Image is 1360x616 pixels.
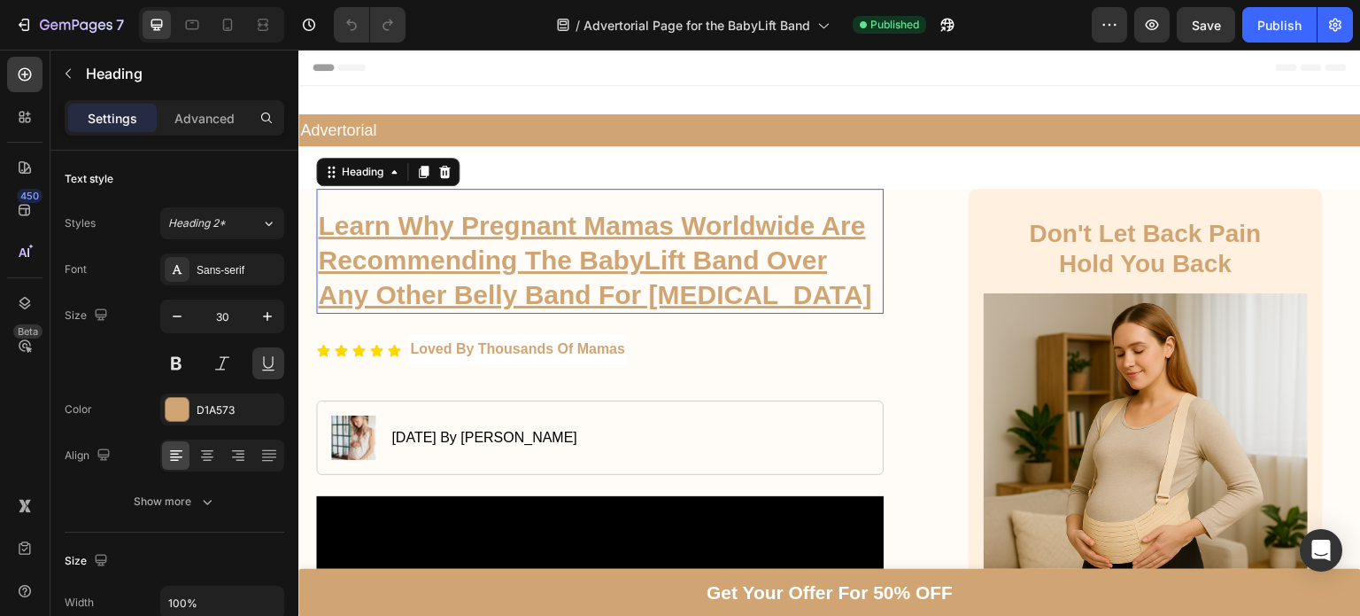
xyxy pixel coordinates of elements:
[583,16,810,35] span: Advertorial Page for the BabyLift Band
[1242,7,1317,43] button: Publish
[1257,16,1302,35] div: Publish
[18,157,585,264] h1: Rich Text Editor. Editing area: main
[93,379,279,398] p: [DATE] By [PERSON_NAME]
[86,63,277,84] p: Heading
[1177,7,1235,43] button: Save
[65,486,284,518] button: Show more
[65,215,96,231] div: Styles
[65,261,87,277] div: Font
[174,109,235,128] p: Advanced
[17,189,42,203] div: 450
[870,17,919,33] span: Published
[1192,18,1221,33] span: Save
[116,14,124,35] p: 7
[33,366,77,410] img: gempages_523423371124278516-bc6774bc-9952-42b0-8363-65960496bd3e.png
[1300,529,1342,572] div: Open Intercom Messenger
[65,171,113,187] div: Text style
[168,215,226,231] span: Heading 2*
[197,262,280,278] div: Sans-serif
[65,402,92,417] div: Color
[197,402,280,418] div: D1A573
[134,493,216,511] div: Show more
[19,159,583,262] p: Learn Why Pregnant Mamas Worldwide Are Recommending The BabyLift Band Over Any Other Belly Band F...
[708,168,986,230] h2: Don't Let Back Pain Hold You Back
[160,207,284,239] button: Heading 2*
[334,7,406,43] div: Undo/Redo
[88,109,137,128] p: Settings
[13,324,42,339] div: Beta
[685,244,1009,568] img: gempages_523423371124278516-b34b6984-0527-470e-ade1-990894d19d2e.png
[40,114,89,130] div: Heading
[298,50,1360,616] iframe: Design area
[65,304,112,328] div: Size
[65,444,114,468] div: Align
[112,287,327,313] p: Loved By Thousands Of Mamas
[576,16,580,35] span: /
[65,550,112,573] div: Size
[7,7,132,43] button: 7
[65,595,94,611] div: Width
[408,526,654,560] p: Get Your Offer For 50% OFF
[2,66,1061,95] p: Advertorial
